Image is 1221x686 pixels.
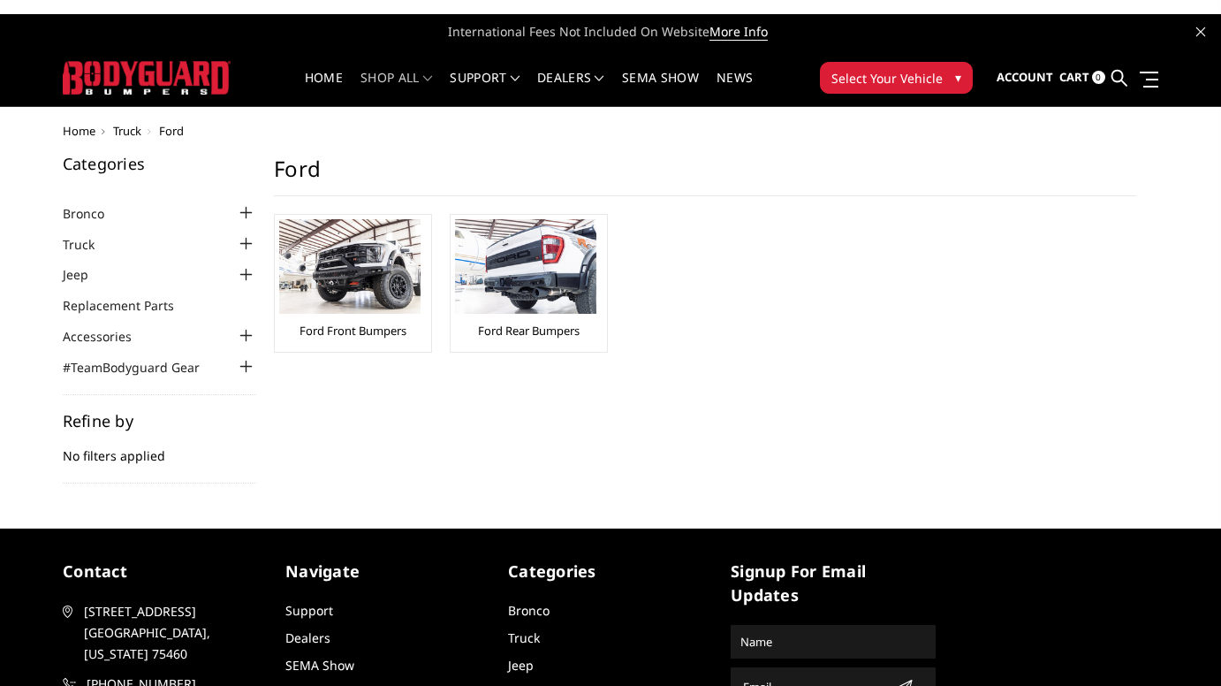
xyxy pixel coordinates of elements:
a: Home [63,123,95,139]
span: International Fees Not Included On Website [63,14,1158,50]
a: Replacement Parts [63,296,196,315]
img: BODYGUARD BUMPERS [63,61,231,94]
a: News [717,72,753,106]
a: Bronco [508,602,550,619]
a: Ford Rear Bumpers [478,323,580,339]
span: 0 [1092,71,1105,84]
span: [STREET_ADDRESS] [GEOGRAPHIC_DATA], [US_STATE] 75460 [84,601,264,665]
a: Support [285,602,333,619]
h5: Navigate [285,560,490,583]
a: #TeamBodyguard Gear [63,358,222,377]
a: Home [305,72,343,106]
a: Truck [508,629,540,646]
a: Truck [63,235,117,254]
h5: Categories [63,156,257,171]
a: SEMA Show [622,72,699,106]
input: Name [733,628,933,656]
h5: signup for email updates [731,560,936,607]
span: Ford [159,123,184,139]
div: No filters applied [63,413,257,484]
a: Bronco [63,204,126,223]
a: Jeep [508,657,534,674]
h5: Categories [508,560,713,583]
a: Cart 0 [1059,54,1105,102]
h5: Refine by [63,413,257,429]
h1: Ford [274,156,1136,196]
span: Select Your Vehicle [831,69,943,88]
a: Jeep [63,265,110,284]
a: Support [450,72,519,106]
h5: contact [63,560,268,583]
span: Cart [1059,69,1089,85]
a: More Info [709,23,768,41]
a: Dealers [537,72,604,106]
span: ▾ [955,68,961,87]
a: Dealers [285,629,330,646]
a: shop all [360,72,432,106]
button: Select Your Vehicle [820,62,973,94]
a: SEMA Show [285,657,354,674]
a: Truck [113,123,141,139]
a: Accessories [63,327,154,346]
a: Account [997,54,1053,102]
span: Account [997,69,1053,85]
a: Ford Front Bumpers [300,323,406,339]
